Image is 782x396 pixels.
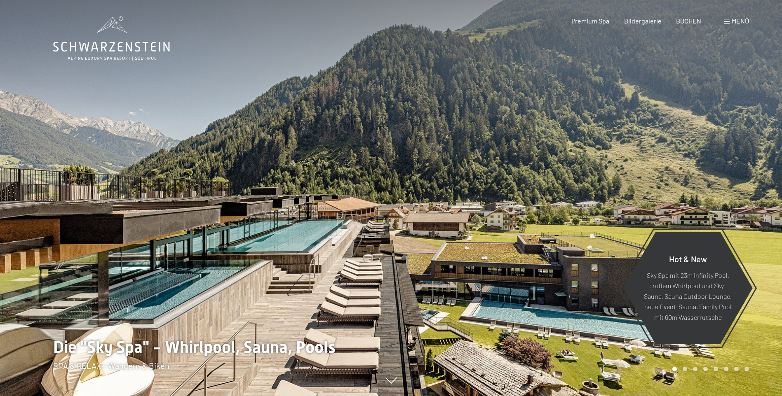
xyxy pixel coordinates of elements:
div: Carousel Page 1 (Current Slide) [672,367,677,371]
span: Menü [732,17,749,25]
div: Carousel Page 5 [714,367,718,371]
div: Carousel Page 7 [734,367,739,371]
p: Sky Spa mit 23m Infinity Pool, großem Whirlpool und Sky-Sauna, Sauna Outdoor Lounge, neue Event-S... [643,270,733,322]
a: Premium Spa [571,17,609,25]
div: Carousel Pagination [669,367,749,371]
div: Carousel Page 8 [744,367,749,371]
div: Carousel Page 3 [693,367,697,371]
div: Carousel Page 4 [703,367,708,371]
a: Bildergalerie [624,17,662,25]
span: Hot & New [669,254,707,263]
div: Carousel Page 6 [724,367,728,371]
a: BUCHEN [676,17,701,25]
a: Hot & New Sky Spa mit 23m Infinity Pool, großem Whirlpool und Sky-Sauna, Sauna Outdoor Lounge, ne... [622,231,753,345]
div: Carousel Page 2 [683,367,687,371]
